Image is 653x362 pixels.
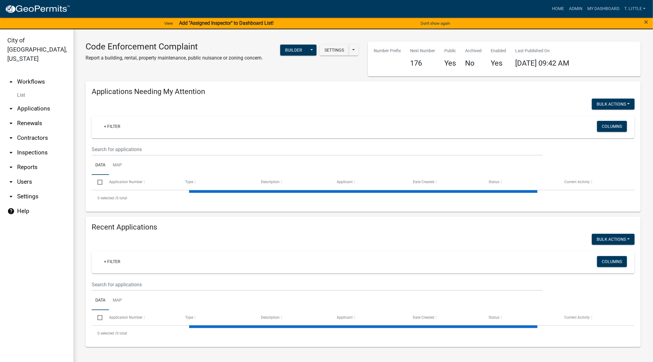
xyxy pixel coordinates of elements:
[410,59,435,68] h4: 176
[592,234,635,245] button: Bulk Actions
[7,164,15,171] i: arrow_drop_down
[86,54,263,62] p: Report a building, rental, property maintenance, public nuisance or zoning concern.
[465,59,482,68] h4: No
[489,180,499,184] span: Status
[92,143,543,156] input: Search for applications
[179,175,255,190] datatable-header-cell: Type
[92,326,635,341] div: 0 total
[162,18,175,28] a: View
[7,149,15,156] i: arrow_drop_down
[515,48,570,54] p: Last Published On
[592,99,635,110] button: Bulk Actions
[374,48,401,54] p: Number Prefix
[185,180,193,184] span: Type
[567,3,585,15] a: Admin
[337,180,353,184] span: Applicant
[515,59,570,67] span: [DATE] 09:42 AM
[255,175,331,190] datatable-header-cell: Description
[413,180,434,184] span: Date Created
[483,310,559,325] datatable-header-cell: Status
[465,48,482,54] p: Archived
[622,3,648,15] a: T. Little
[261,180,280,184] span: Description
[559,175,635,190] datatable-header-cell: Current Activity
[109,291,126,310] a: Map
[92,278,543,291] input: Search for applications
[92,310,103,325] datatable-header-cell: Select
[320,45,349,56] button: Settings
[337,315,353,320] span: Applicant
[99,256,125,267] a: + Filter
[7,178,15,186] i: arrow_drop_down
[7,193,15,200] i: arrow_drop_down
[109,180,143,184] span: Application Number
[585,3,622,15] a: My Dashboard
[92,87,635,96] h4: Applications Needing My Attention
[185,315,193,320] span: Type
[565,315,590,320] span: Current Activity
[7,134,15,142] i: arrow_drop_down
[597,121,627,132] button: Columns
[644,18,648,26] span: ×
[331,310,407,325] datatable-header-cell: Applicant
[179,310,255,325] datatable-header-cell: Type
[99,121,125,132] a: + Filter
[445,59,456,68] h4: Yes
[97,196,116,200] span: 0 selected /
[7,208,15,215] i: help
[410,48,435,54] p: Next Number
[92,175,103,190] datatable-header-cell: Select
[109,315,143,320] span: Application Number
[280,45,307,56] button: Builder
[445,48,456,54] p: Public
[489,315,499,320] span: Status
[413,315,434,320] span: Date Created
[7,78,15,85] i: arrow_drop_up
[261,315,280,320] span: Description
[418,18,453,28] button: Don't show again
[103,175,179,190] datatable-header-cell: Application Number
[407,310,483,325] datatable-header-cell: Date Created
[597,256,627,267] button: Columns
[97,331,116,335] span: 0 selected /
[92,291,109,310] a: Data
[103,310,179,325] datatable-header-cell: Application Number
[7,105,15,112] i: arrow_drop_down
[483,175,559,190] datatable-header-cell: Status
[565,180,590,184] span: Current Activity
[407,175,483,190] datatable-header-cell: Date Created
[331,175,407,190] datatable-header-cell: Applicant
[109,156,126,175] a: Map
[92,156,109,175] a: Data
[549,3,567,15] a: Home
[179,20,273,26] strong: Add "Assigned Inspector" to Dashboard List!
[92,190,635,206] div: 0 total
[255,310,331,325] datatable-header-cell: Description
[7,120,15,127] i: arrow_drop_down
[491,59,506,68] h4: Yes
[559,310,635,325] datatable-header-cell: Current Activity
[491,48,506,54] p: Enabled
[86,42,263,52] h3: Code Enforcement Complaint
[644,18,648,26] button: Close
[92,223,635,232] h4: Recent Applications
